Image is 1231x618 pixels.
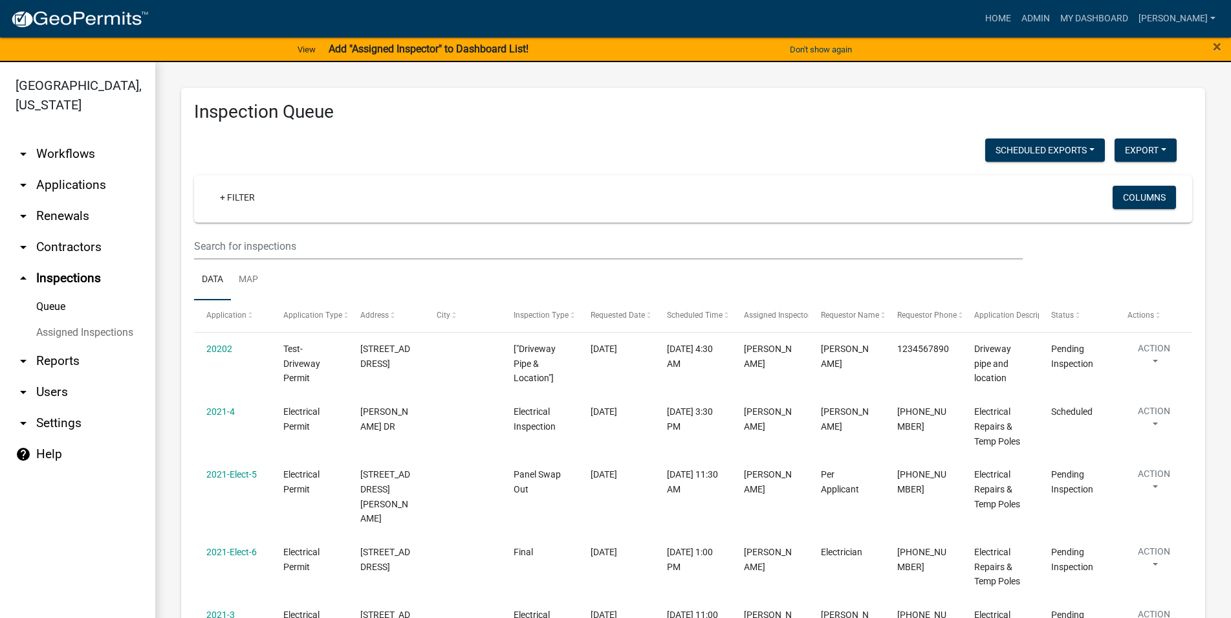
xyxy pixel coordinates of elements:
[514,547,533,557] span: Final
[897,469,946,494] span: 478-836-3199
[360,311,389,320] span: Address
[347,300,424,331] datatable-header-cell: Address
[974,547,1020,587] span: Electrical Repairs & Temp Poles
[897,547,946,572] span: 478-836-3199
[809,300,886,331] datatable-header-cell: Requestor Name
[1016,6,1055,31] a: Admin
[1051,469,1093,494] span: Pending Inspection
[206,344,232,354] a: 20202
[1051,344,1093,369] span: Pending Inspection
[974,311,1056,320] span: Application Description
[974,406,1020,447] span: Electrical Repairs & Temp Poles
[974,344,1011,384] span: Driveway pipe and location
[1213,39,1221,54] button: Close
[424,300,501,331] datatable-header-cell: City
[1113,186,1176,209] button: Columns
[744,406,792,432] span: Maranda McCollum
[744,344,792,369] span: Jake Watson
[821,344,869,369] span: jake watson
[785,39,857,60] button: Don't show again
[283,311,342,320] span: Application Type
[360,406,408,432] span: NANNETTE DR
[16,415,31,431] i: arrow_drop_down
[1055,6,1133,31] a: My Dashboard
[591,547,617,557] span: 03/11/2021
[514,406,556,432] span: Electrical Inspection
[667,545,719,575] div: [DATE] 1:00 PM
[1128,404,1181,437] button: Action
[1051,547,1093,572] span: Pending Inspection
[16,353,31,369] i: arrow_drop_down
[16,447,31,462] i: help
[514,344,556,384] span: ["Driveway Pipe & Location"]
[980,6,1016,31] a: Home
[1115,300,1192,331] datatable-header-cell: Actions
[16,208,31,224] i: arrow_drop_down
[897,406,946,432] span: 478-955-6082
[744,547,792,572] span: Jake Watson
[514,469,561,494] span: Panel Swap Out
[1133,6,1221,31] a: [PERSON_NAME]
[578,300,655,331] datatable-header-cell: Requested Date
[667,467,719,497] div: [DATE] 11:30 AM
[897,311,957,320] span: Requestor Phone
[206,406,235,417] a: 2021-4
[329,43,528,55] strong: Add "Assigned Inspector" to Dashboard List!
[1128,467,1181,500] button: Action
[16,384,31,400] i: arrow_drop_down
[1128,311,1154,320] span: Actions
[821,311,879,320] span: Requestor Name
[231,259,266,301] a: Map
[591,406,617,417] span: 01/26/2021
[437,311,450,320] span: City
[962,300,1039,331] datatable-header-cell: Application Description
[591,311,645,320] span: Requested Date
[283,469,320,494] span: Electrical Permit
[1051,406,1093,417] span: Scheduled
[360,344,410,369] span: 91 OAK HILL DR
[1115,138,1177,162] button: Export
[974,469,1020,509] span: Electrical Repairs & Temp Poles
[514,311,569,320] span: Inspection Type
[194,101,1192,123] h3: Inspection Queue
[744,311,811,320] span: Assigned Inspector
[591,344,617,354] span: 12/08/2020
[1213,38,1221,56] span: ×
[194,233,1023,259] input: Search for inspections
[283,406,320,432] span: Electrical Permit
[206,547,257,557] a: 2021-Elect-6
[591,469,617,480] span: 03/02/2021
[744,469,792,494] span: Jake Watson
[732,300,809,331] datatable-header-cell: Assigned Inspector
[885,300,962,331] datatable-header-cell: Requestor Phone
[292,39,321,60] a: View
[821,406,869,432] span: Gary Claxton
[655,300,732,331] datatable-header-cell: Scheduled Time
[1039,300,1116,331] datatable-header-cell: Status
[1128,342,1181,374] button: Action
[667,311,723,320] span: Scheduled Time
[1051,311,1074,320] span: Status
[283,344,320,384] span: Test- Driveway Permit
[897,344,949,354] span: 1234567890
[194,300,271,331] datatable-header-cell: Application
[206,469,257,480] a: 2021-Elect-5
[985,138,1105,162] button: Scheduled Exports
[16,146,31,162] i: arrow_drop_down
[360,469,410,524] span: 765 REEVES RD
[667,404,719,434] div: [DATE] 3:30 PM
[501,300,578,331] datatable-header-cell: Inspection Type
[16,177,31,193] i: arrow_drop_down
[360,547,410,572] span: 520 US 80 HWY W
[821,469,859,494] span: Per Applicant
[206,311,246,320] span: Application
[283,547,320,572] span: Electrical Permit
[16,239,31,255] i: arrow_drop_down
[210,186,265,209] a: + Filter
[16,270,31,286] i: arrow_drop_up
[194,259,231,301] a: Data
[667,342,719,371] div: [DATE] 4:30 AM
[1128,545,1181,577] button: Action
[821,547,862,557] span: Electrician
[271,300,348,331] datatable-header-cell: Application Type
